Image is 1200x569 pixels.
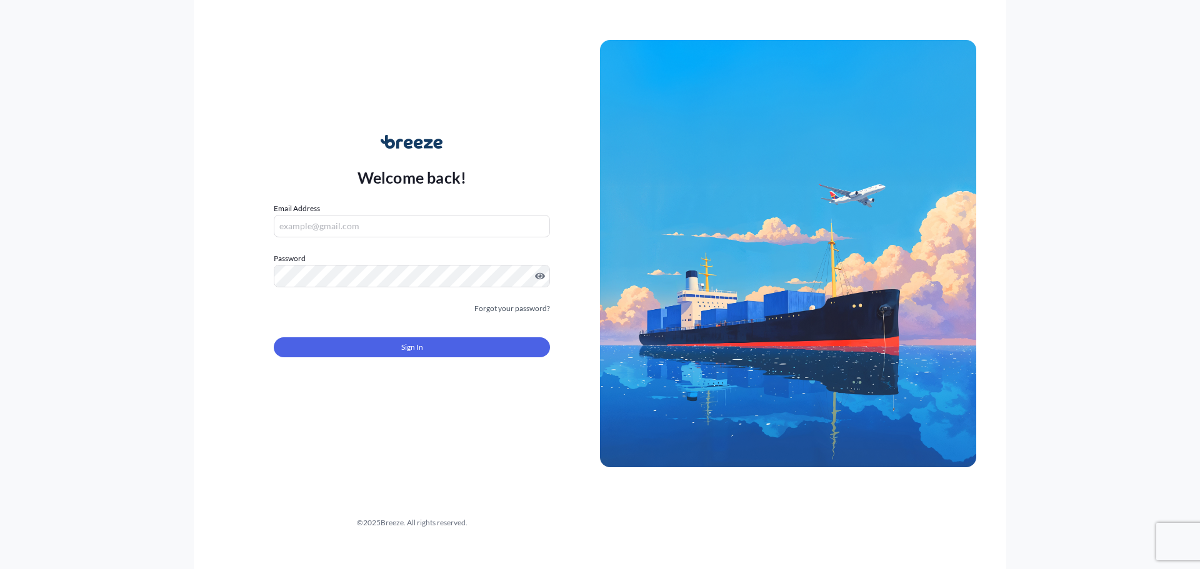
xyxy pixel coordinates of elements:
a: Forgot your password? [474,302,550,315]
input: example@gmail.com [274,215,550,237]
span: Sign In [401,341,423,354]
p: Welcome back! [357,167,467,187]
div: © 2025 Breeze. All rights reserved. [224,517,600,529]
button: Show password [535,271,545,281]
img: Ship illustration [600,40,976,467]
button: Sign In [274,337,550,357]
label: Email Address [274,202,320,215]
label: Password [274,252,550,265]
